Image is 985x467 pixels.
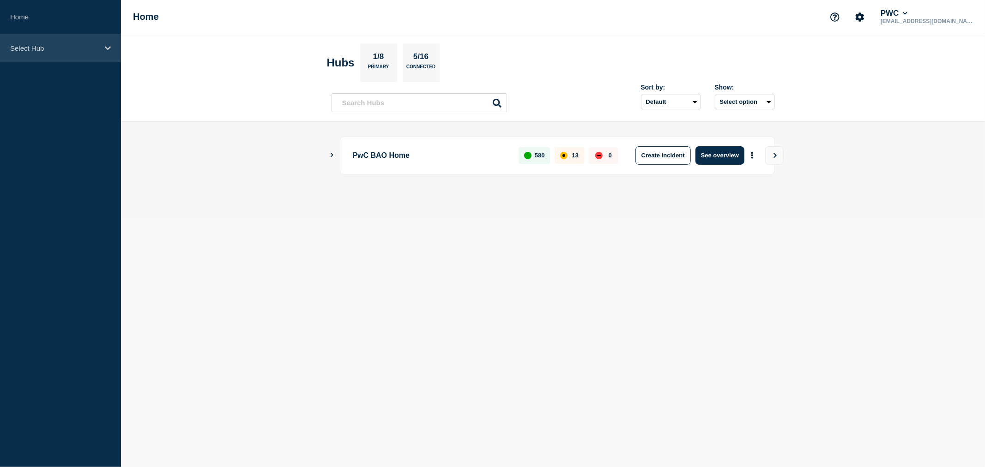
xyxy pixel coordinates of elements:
p: Primary [368,64,389,74]
p: PwC BAO Home [353,146,508,165]
button: Select option [715,95,775,109]
div: Show: [715,84,775,91]
p: 5/16 [410,52,432,64]
p: 1/8 [369,52,387,64]
input: Search Hubs [332,93,507,112]
p: 13 [572,152,578,159]
div: up [524,152,532,159]
button: View [765,146,784,165]
button: Show Connected Hubs [330,152,334,159]
div: down [595,152,603,159]
p: Connected [406,64,435,74]
button: PWC [879,9,909,18]
p: [EMAIL_ADDRESS][DOMAIN_NAME] [879,18,975,24]
button: More actions [746,147,758,164]
p: 0 [609,152,612,159]
button: Create incident [635,146,691,165]
select: Sort by [641,95,701,109]
button: Account settings [850,7,870,27]
div: affected [560,152,568,159]
h2: Hubs [327,56,355,69]
p: Select Hub [10,44,99,52]
button: Support [825,7,845,27]
h1: Home [133,12,159,22]
button: See overview [695,146,744,165]
div: Sort by: [641,84,701,91]
p: 580 [535,152,545,159]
